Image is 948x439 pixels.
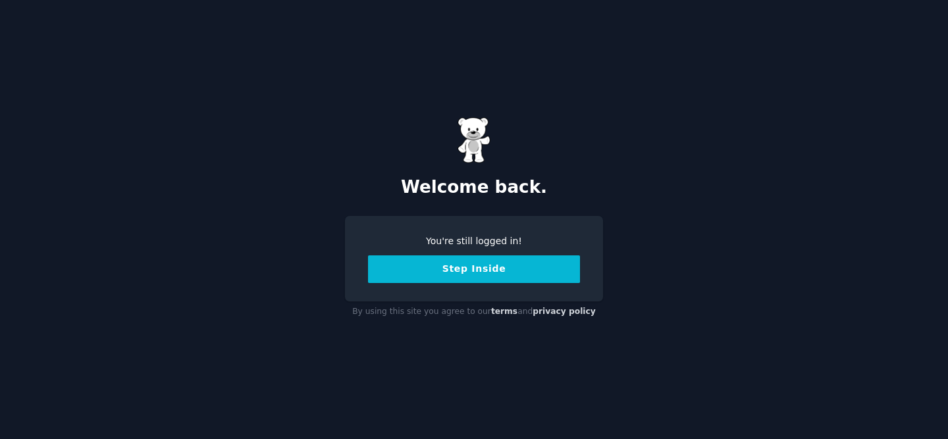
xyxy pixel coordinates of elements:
a: privacy policy [533,307,596,316]
a: Step Inside [368,263,580,274]
a: terms [491,307,517,316]
img: Gummy Bear [458,117,490,163]
div: You're still logged in! [368,234,580,248]
button: Step Inside [368,255,580,283]
div: By using this site you agree to our and [345,301,603,323]
h2: Welcome back. [345,177,603,198]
